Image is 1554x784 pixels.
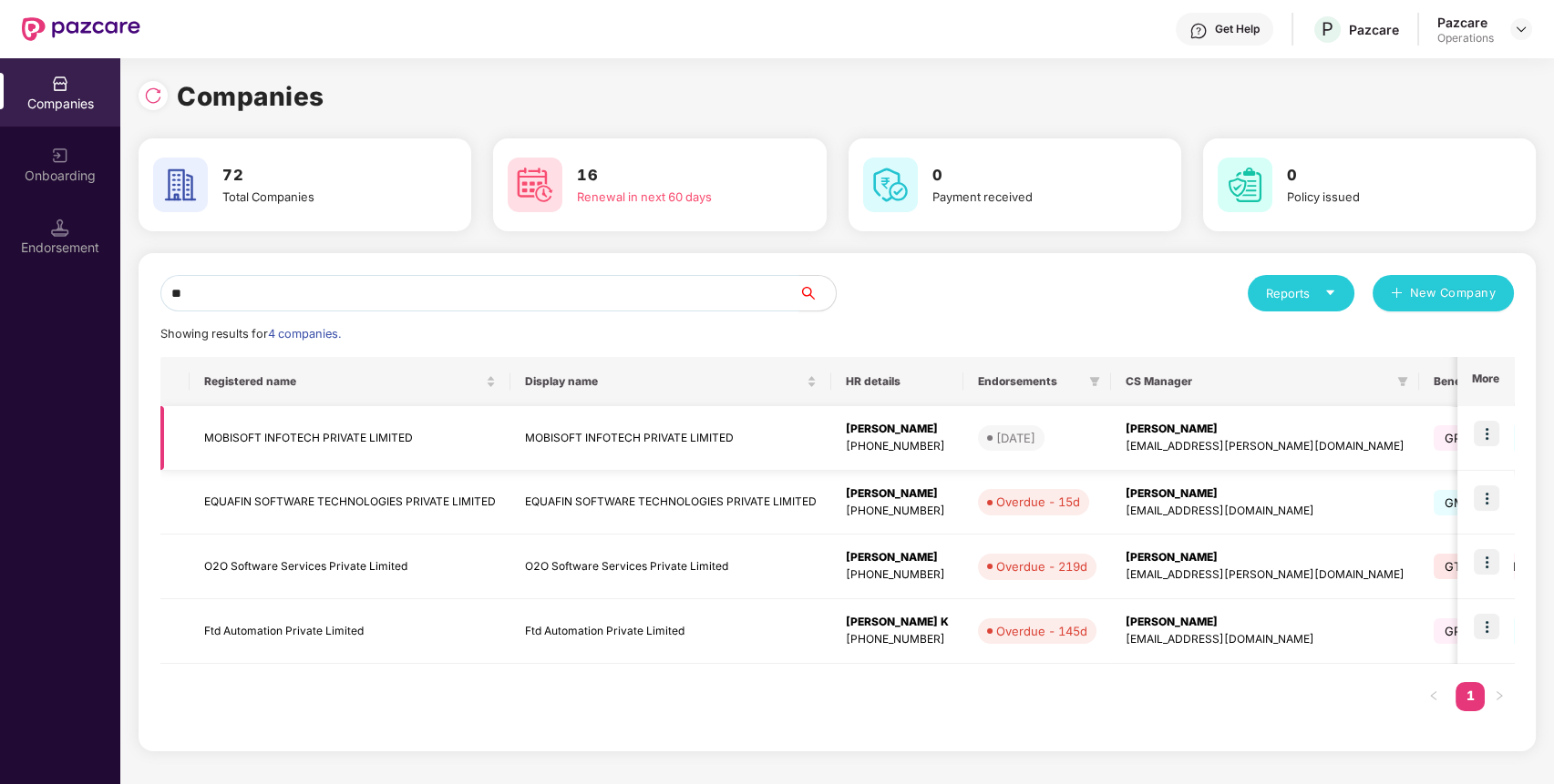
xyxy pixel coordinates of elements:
[846,549,949,566] div: [PERSON_NAME]
[190,535,510,599] td: O2O Software Services Private Limited
[1394,371,1412,392] span: filter
[863,158,918,212] img: svg+xml;base64,PHN2ZyB4bWxucz0iaHR0cDovL3d3dy53My5vcmcvMjAwMC9zdmciIHdpZHRoPSI2MCIgaGVpZ2h0PSI2MC...
[1266,284,1336,302] div: Reports
[846,421,949,438] div: [PERSON_NAME]
[1349,21,1399,38] div: Pazcare
[190,471,510,535] td: EQUAFIN SOFTWARE TECHNOLOGIES PRIVATE LIMITED
[1126,485,1405,503] div: [PERSON_NAME]
[798,275,837,311] button: search
[846,614,949,631] div: [PERSON_NAME] K
[846,485,949,503] div: [PERSON_NAME]
[510,357,831,406] th: Display name
[1126,631,1405,648] div: [EMAIL_ADDRESS][DOMAIN_NAME]
[510,471,831,535] td: EQUAFIN SOFTWARE TECHNOLOGIES PRIVATE LIMITED
[1126,549,1405,566] div: [PERSON_NAME]
[190,406,510,471] td: MOBISOFT INFOTECH PRIVATE LIMITED
[1456,682,1485,711] li: 1
[1474,421,1499,446] img: icon
[846,503,949,520] div: [PHONE_NUMBER]
[1391,287,1403,301] span: plus
[222,188,420,206] div: Total Companies
[846,566,949,584] div: [PHONE_NUMBER]
[1419,682,1448,711] button: left
[1373,275,1514,311] button: plusNew Company
[1514,22,1528,36] img: svg+xml;base64,PHN2ZyBpZD0iRHJvcGRvd24tMzJ4MzIiIHhtbG5zPSJodHRwOi8vd3d3LnczLm9yZy8yMDAwL3N2ZyIgd2...
[1437,31,1494,46] div: Operations
[51,219,69,237] img: svg+xml;base64,PHN2ZyB3aWR0aD0iMTQuNSIgaGVpZ2h0PSIxNC41IiB2aWV3Qm94PSIwIDAgMTYgMTYiIGZpbGw9Im5vbm...
[1437,14,1494,31] div: Pazcare
[932,164,1130,188] h3: 0
[160,327,341,341] span: Showing results for
[222,164,420,188] h3: 72
[190,599,510,664] td: Ftd Automation Private Limited
[1397,376,1408,387] span: filter
[1126,438,1405,455] div: [EMAIL_ADDRESS][PERSON_NAME][DOMAIN_NAME]
[190,357,510,406] th: Registered name
[1434,554,1479,579] span: GTL
[1126,374,1390,389] span: CS Manager
[577,188,775,206] div: Renewal in next 60 days
[177,76,324,117] h1: Companies
[996,557,1087,575] div: Overdue - 219d
[1457,357,1514,406] th: More
[525,374,803,389] span: Display name
[51,147,69,165] img: svg+xml;base64,PHN2ZyB3aWR0aD0iMjAiIGhlaWdodD0iMjAiIHZpZXdCb3g9IjAgMCAyMCAyMCIgZmlsbD0ibm9uZSIgeG...
[1434,618,1480,644] span: GPA
[1126,566,1405,584] div: [EMAIL_ADDRESS][PERSON_NAME][DOMAIN_NAME]
[577,164,775,188] h3: 16
[846,438,949,455] div: [PHONE_NUMBER]
[996,622,1087,640] div: Overdue - 145d
[831,357,963,406] th: HR details
[846,631,949,648] div: [PHONE_NUMBER]
[996,429,1035,447] div: [DATE]
[978,374,1082,389] span: Endorsements
[1434,425,1480,451] span: GPA
[1086,371,1104,392] span: filter
[1485,682,1514,711] button: right
[510,406,831,471] td: MOBISOFT INFOTECH PRIVATE LIMITED
[204,374,482,389] span: Registered name
[1189,22,1208,40] img: svg+xml;base64,PHN2ZyBpZD0iSGVscC0zMngzMiIgeG1sbnM9Imh0dHA6Ly93d3cudzMub3JnLzIwMDAvc3ZnIiB3aWR0aD...
[268,327,341,341] span: 4 companies.
[153,158,208,212] img: svg+xml;base64,PHN2ZyB4bWxucz0iaHR0cDovL3d3dy53My5vcmcvMjAwMC9zdmciIHdpZHRoPSI2MCIgaGVpZ2h0PSI2MC...
[1428,690,1439,701] span: left
[1215,22,1260,36] div: Get Help
[1474,485,1499,511] img: icon
[1485,682,1514,711] li: Next Page
[510,535,831,599] td: O2O Software Services Private Limited
[1287,188,1485,206] div: Policy issued
[1419,682,1448,711] li: Previous Page
[510,599,831,664] td: Ftd Automation Private Limited
[22,17,140,41] img: New Pazcare Logo
[1456,682,1485,709] a: 1
[1474,614,1499,639] img: icon
[1474,549,1499,575] img: icon
[1287,164,1485,188] h3: 0
[996,493,1080,511] div: Overdue - 15d
[1089,376,1100,387] span: filter
[1410,284,1497,302] span: New Company
[1322,18,1333,40] span: P
[508,158,562,212] img: svg+xml;base64,PHN2ZyB4bWxucz0iaHR0cDovL3d3dy53My5vcmcvMjAwMC9zdmciIHdpZHRoPSI2MCIgaGVpZ2h0PSI2MC...
[1324,287,1336,299] span: caret-down
[1126,503,1405,520] div: [EMAIL_ADDRESS][DOMAIN_NAME]
[51,75,69,93] img: svg+xml;base64,PHN2ZyBpZD0iQ29tcGFuaWVzIiB4bWxucz0iaHR0cDovL3d3dy53My5vcmcvMjAwMC9zdmciIHdpZHRoPS...
[798,286,836,300] span: search
[1126,421,1405,438] div: [PERSON_NAME]
[144,87,162,105] img: svg+xml;base64,PHN2ZyBpZD0iUmVsb2FkLTMyeDMyIiB4bWxucz0iaHR0cDovL3d3dy53My5vcmcvMjAwMC9zdmciIHdpZH...
[1218,158,1272,212] img: svg+xml;base64,PHN2ZyB4bWxucz0iaHR0cDovL3d3dy53My5vcmcvMjAwMC9zdmciIHdpZHRoPSI2MCIgaGVpZ2h0PSI2MC...
[1434,490,1486,515] span: GMC
[932,188,1130,206] div: Payment received
[1494,690,1505,701] span: right
[1126,614,1405,631] div: [PERSON_NAME]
